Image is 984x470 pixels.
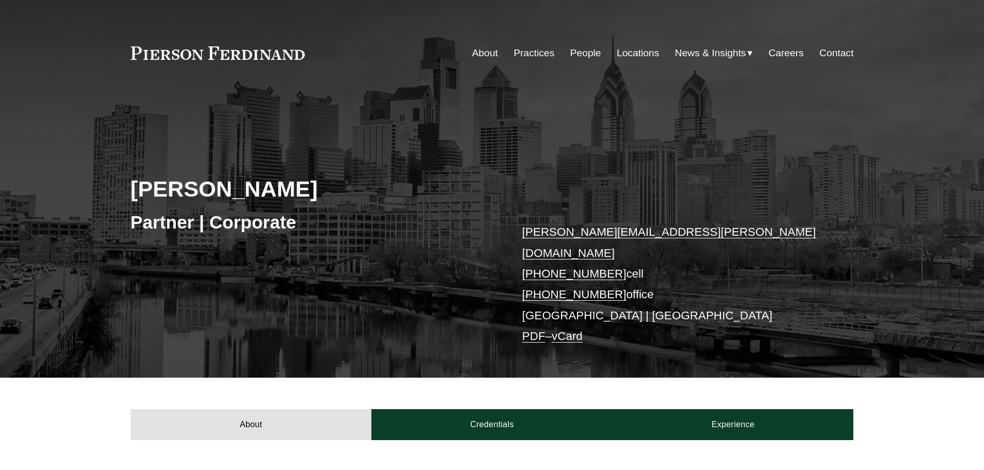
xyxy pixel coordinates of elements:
span: News & Insights [675,44,746,62]
a: Experience [613,409,854,440]
p: cell office [GEOGRAPHIC_DATA] | [GEOGRAPHIC_DATA] – [522,222,823,347]
a: folder dropdown [675,43,753,63]
a: Careers [769,43,804,63]
a: Contact [819,43,853,63]
h2: [PERSON_NAME] [131,175,492,202]
h3: Partner | Corporate [131,211,492,234]
a: [PHONE_NUMBER] [522,288,627,301]
a: People [570,43,601,63]
a: PDF [522,330,545,343]
a: [PHONE_NUMBER] [522,267,627,280]
a: Practices [513,43,554,63]
a: [PERSON_NAME][EMAIL_ADDRESS][PERSON_NAME][DOMAIN_NAME] [522,225,816,259]
a: Credentials [371,409,613,440]
a: About [472,43,498,63]
a: About [131,409,372,440]
a: Locations [617,43,659,63]
a: vCard [552,330,583,343]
